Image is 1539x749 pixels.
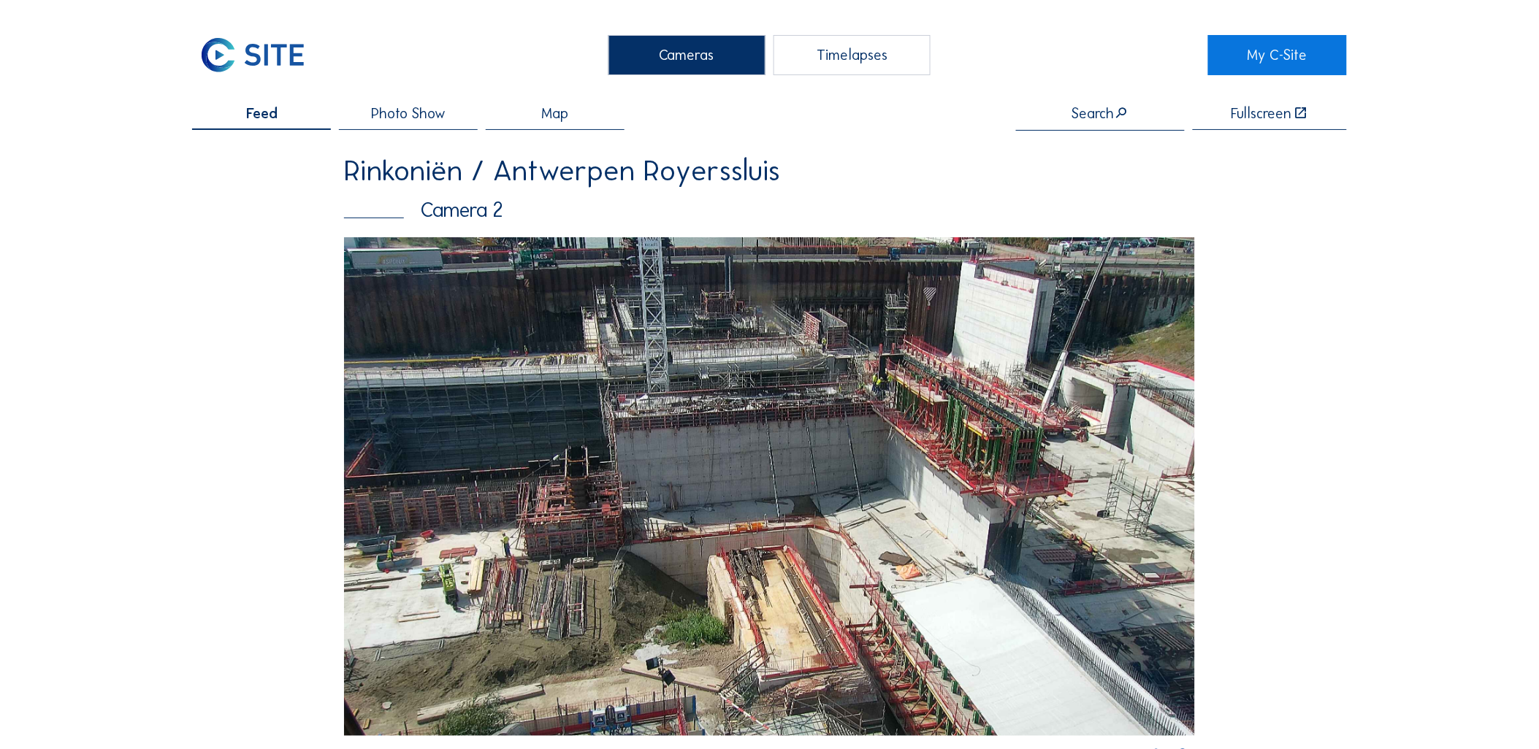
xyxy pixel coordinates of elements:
span: Photo Show [371,106,446,120]
a: My C-Site [1208,35,1347,76]
div: Timelapses [774,35,931,76]
div: Camera 2 [344,199,1195,220]
img: Image [344,237,1195,736]
div: Fullscreen [1231,106,1291,120]
a: C-SITE Logo [192,35,331,76]
span: Map [541,106,568,120]
div: Rinkoniën / Antwerpen Royerssluis [344,156,1195,185]
span: Feed [246,106,278,120]
img: C-SITE Logo [192,35,313,76]
div: Cameras [608,35,765,76]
